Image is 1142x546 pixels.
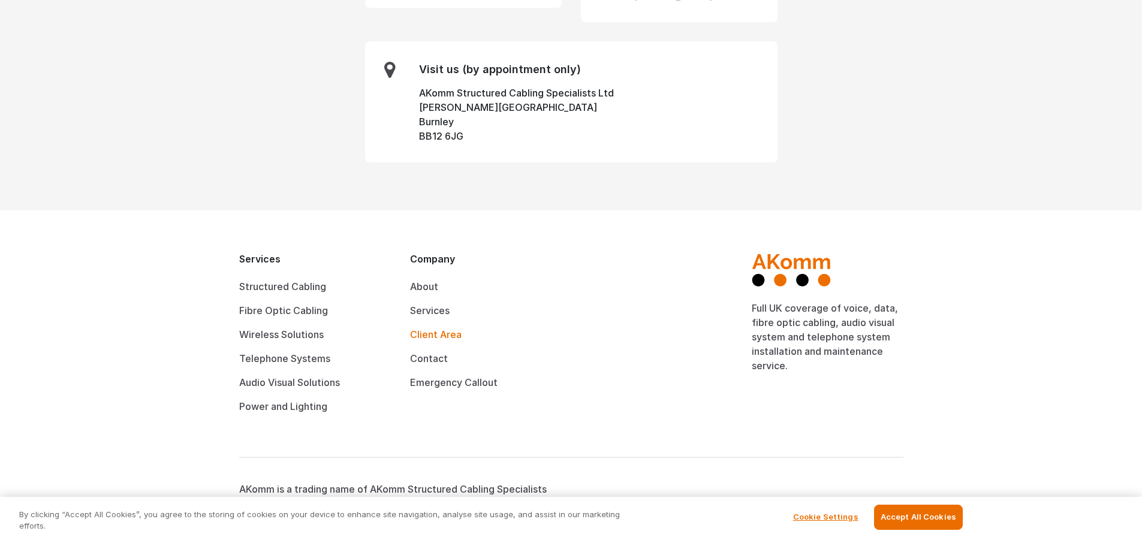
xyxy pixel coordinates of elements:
[410,376,498,388] a: Emergency Callout
[410,304,450,316] a: Services
[788,505,863,529] button: Cookie Settings
[239,352,330,364] a: Telephone Systems
[239,400,327,412] a: Power and Lighting
[19,509,628,532] p: By clicking “Accept All Cookies”, you agree to the storing of cookies on your device to enhance s...
[239,254,391,265] h2: Services
[410,328,462,340] a: Client Area
[410,254,562,265] h2: Company
[410,352,448,364] a: Contact
[239,280,326,292] a: Structured Cabling
[419,87,614,142] a: AKomm Structured Cabling Specialists Ltd[PERSON_NAME][GEOGRAPHIC_DATA]BurnleyBB12 6JG
[410,280,438,292] a: About
[752,301,903,373] p: Full UK coverage of voice, data, fibre optic cabling, audio visual system and telephone system in...
[239,482,562,539] p: AKomm is a trading name of AKomm Structured Cabling Specialists Ltd which is registered in [GEOGR...
[874,505,963,530] button: Accept All Cookies
[239,328,324,340] a: Wireless Solutions
[239,376,340,388] a: Audio Visual Solutions
[752,254,831,286] img: AKomm
[239,304,328,316] a: Fibre Optic Cabling
[419,63,614,76] h3: Visit us (by appointment only)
